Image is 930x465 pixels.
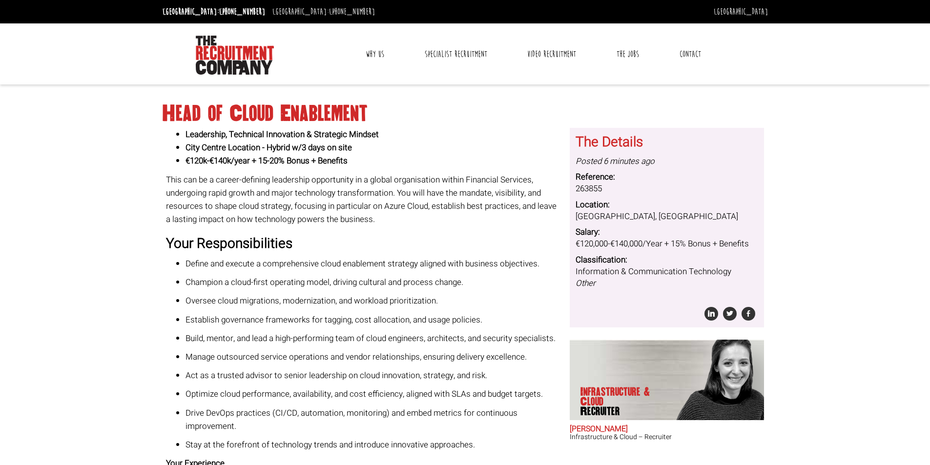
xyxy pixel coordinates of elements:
[196,36,274,75] img: The Recruitment Company
[570,433,764,441] h3: Infrastructure & Cloud – Recruiter
[714,6,768,17] a: [GEOGRAPHIC_DATA]
[186,350,562,364] p: Manage outsourced service operations and vendor relationships, ensuring delivery excellence.
[576,155,655,167] i: Posted 6 minutes ago
[576,135,758,150] h3: The Details
[576,211,758,222] dd: [GEOGRAPHIC_DATA], [GEOGRAPHIC_DATA]
[186,332,562,345] p: Build, mentor, and lead a high-performing team of cloud engineers, architects, and security speci...
[186,276,562,289] p: Champion a cloud-first operating model, driving cultural and process change.
[576,199,758,211] dt: Location:
[166,174,557,226] span: This can be a career-defining leadership opportunity in a global organisation within Financial Se...
[576,226,758,238] dt: Salary:
[163,105,768,122] h1: Head of Cloud Enablement
[160,4,268,20] li: [GEOGRAPHIC_DATA]:
[166,237,562,252] h3: Your Responsibilities
[570,425,764,434] h2: [PERSON_NAME]
[576,277,596,289] i: Other
[186,406,562,433] p: Drive DevOps practices (CI/CD, automation, monitoring) and embed metrics for continuous improvement.
[329,6,375,17] a: [PHONE_NUMBER]
[186,294,562,307] p: Oversee cloud migrations, modernization, and workload prioritization.
[576,238,758,250] dd: €120,000-€140,000/Year + 15% Bonus + Benefits
[186,155,348,167] strong: €120k-€140k/year + 15-20% Bonus + Benefits
[186,313,562,326] p: Establish governance frameworks for tagging, cost allocation, and usage policies.
[186,438,562,451] p: Stay at the forefront of technology trends and introduce innovative approaches.
[609,42,646,66] a: The Jobs
[576,254,758,266] dt: Classification:
[670,340,764,420] img: Sara O'Toole does Infrastructure & Cloud Recruiter
[580,387,656,416] p: Infrastructure & Cloud
[186,257,562,270] p: Define and execute a comprehensive cloud enablement strategy aligned with business objectives.
[580,406,656,416] span: Recruiter
[186,142,352,154] strong: City Centre Location - Hybrid w/3 days on site
[576,183,758,195] dd: 263855
[358,42,392,66] a: Why Us
[270,4,377,20] li: [GEOGRAPHIC_DATA]:
[186,369,562,382] p: Act as a trusted advisor to senior leadership on cloud innovation, strategy, and risk.
[576,171,758,183] dt: Reference:
[417,42,495,66] a: Specialist Recruitment
[219,6,265,17] a: [PHONE_NUMBER]
[186,387,562,401] p: Optimize cloud performance, availability, and cost efficiency, aligned with SLAs and budget targets.
[576,266,758,290] dd: Information & Communication Technology
[186,128,379,141] strong: Leadership, Technical Innovation & Strategic Mindset
[672,42,708,66] a: Contact
[520,42,583,66] a: Video Recruitment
